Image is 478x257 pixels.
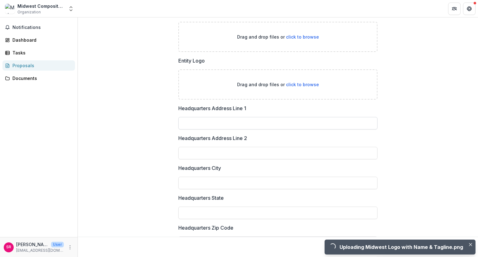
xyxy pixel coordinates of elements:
div: Tasks [12,49,70,56]
a: Dashboard [2,35,75,45]
p: User [51,242,64,247]
p: Drag and drop files or [237,34,319,40]
p: Headquarters City [178,164,221,172]
p: Drag and drop files or [237,81,319,88]
p: Headquarters Zip Code [178,224,233,231]
span: click to browse [286,82,319,87]
div: Sunil Raaj [6,245,11,249]
span: Notifications [12,25,73,30]
span: Organization [17,9,41,15]
a: Proposals [2,60,75,71]
p: Headquarters Address Line 2 [178,134,247,142]
img: Midwest Composites Sdn Bhd [5,4,15,14]
div: Documents [12,75,70,82]
p: Entity Logo [178,57,205,64]
div: Uploading Midwest Logo with Name & Tagline.png [340,243,463,251]
span: click to browse [286,34,319,40]
button: Get Help [463,2,476,15]
button: Notifications [2,22,75,32]
button: Open entity switcher [67,2,75,15]
p: [PERSON_NAME] [16,241,49,248]
button: Partners [448,2,461,15]
div: Proposals [12,62,70,69]
p: Headquarters Address Line 1 [178,105,246,112]
p: [EMAIL_ADDRESS][DOMAIN_NAME] [16,248,64,253]
a: Documents [2,73,75,83]
div: Midwest Composites Sdn Bhd [17,3,64,9]
div: Notifications-bottom-right [322,237,478,257]
button: Close [467,241,474,248]
div: Dashboard [12,37,70,43]
button: More [66,244,74,251]
a: Tasks [2,48,75,58]
p: Headquarters State [178,194,224,202]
